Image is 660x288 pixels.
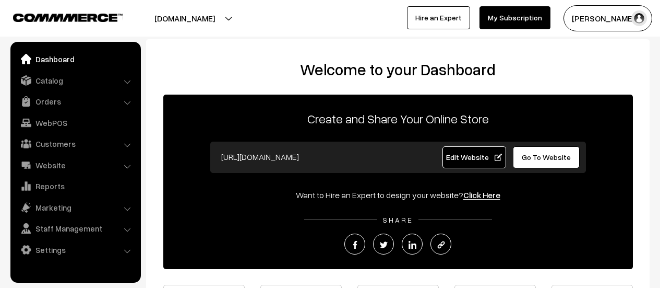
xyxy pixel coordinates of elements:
[479,6,550,29] a: My Subscription
[13,92,137,111] a: Orders
[407,6,470,29] a: Hire an Expert
[13,240,137,259] a: Settings
[13,10,104,23] a: COMMMERCE
[13,50,137,68] a: Dashboard
[13,198,137,217] a: Marketing
[442,146,506,168] a: Edit Website
[522,153,571,162] span: Go To Website
[631,10,647,26] img: user
[446,153,502,162] span: Edit Website
[513,146,580,168] a: Go To Website
[157,60,639,79] h2: Welcome to your Dashboard
[163,109,633,128] p: Create and Share Your Online Store
[13,219,137,238] a: Staff Management
[118,5,251,31] button: [DOMAIN_NAME]
[163,189,633,201] div: Want to Hire an Expert to design your website?
[377,215,418,224] span: SHARE
[13,177,137,195] a: Reports
[463,190,500,200] a: Click Here
[13,14,123,21] img: COMMMERCE
[13,134,137,153] a: Customers
[13,113,137,132] a: WebPOS
[563,5,652,31] button: [PERSON_NAME]
[13,71,137,90] a: Catalog
[13,156,137,175] a: Website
